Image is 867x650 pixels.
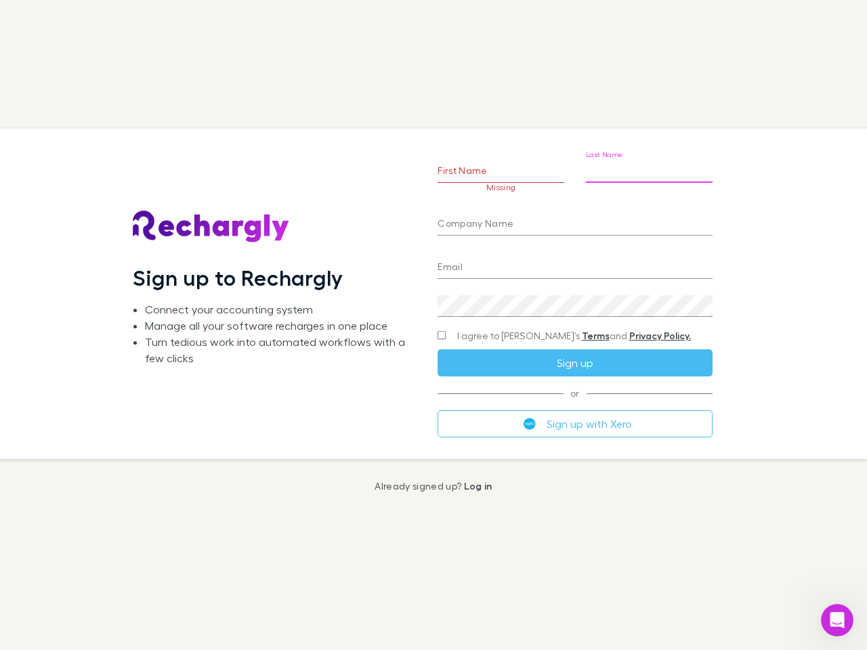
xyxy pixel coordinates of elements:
[821,604,853,636] iframe: Intercom live chat
[586,150,623,160] label: Last Name
[582,330,610,341] a: Terms
[375,481,492,492] p: Already signed up?
[438,349,712,376] button: Sign up
[145,301,416,318] li: Connect your accounting system
[464,480,492,492] a: Log in
[145,334,416,366] li: Turn tedious work into automated workflows with a few clicks
[133,265,343,290] h1: Sign up to Rechargly
[524,418,536,430] img: Xero's logo
[438,393,712,393] span: or
[457,329,691,343] span: I agree to [PERSON_NAME]’s and
[145,318,416,334] li: Manage all your software recharges in one place
[629,330,691,341] a: Privacy Policy.
[438,183,564,192] p: Missing
[133,211,290,243] img: Rechargly's Logo
[438,410,712,437] button: Sign up with Xero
